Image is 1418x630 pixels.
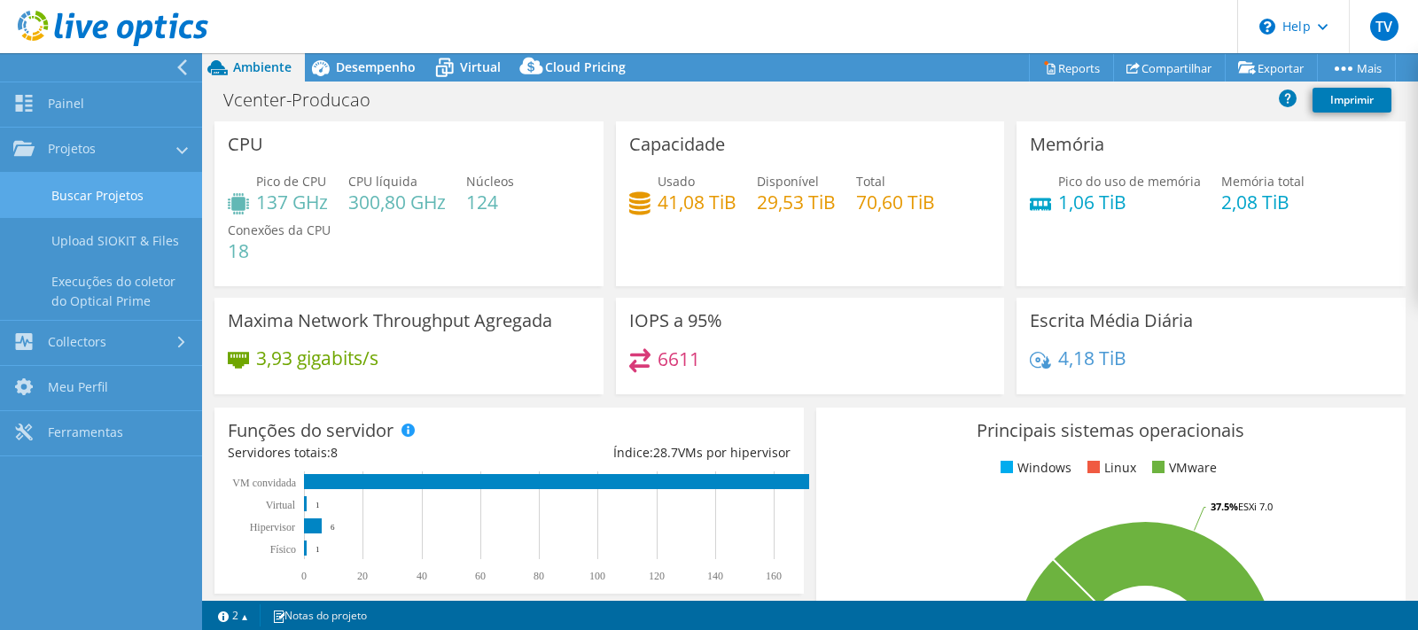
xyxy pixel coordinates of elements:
div: Servidores totais: [228,443,509,463]
h3: Escrita Média Diária [1030,311,1193,331]
a: Imprimir [1313,88,1391,113]
h4: 3,93 gigabits/s [256,348,378,368]
a: Exportar [1225,54,1318,82]
text: 40 [417,570,427,582]
h4: 29,53 TiB [757,192,836,212]
span: Núcleos [466,173,514,190]
h4: 2,08 TiB [1221,192,1305,212]
h3: Principais sistemas operacionais [830,421,1392,440]
text: 60 [475,570,486,582]
span: 8 [331,444,338,461]
text: 6 [331,523,335,532]
span: CPU líquida [348,173,417,190]
span: Total [856,173,885,190]
h3: Memória [1030,135,1104,154]
h4: 41,08 TiB [658,192,736,212]
h3: Capacidade [629,135,725,154]
svg: \n [1259,19,1275,35]
text: VM convidada [232,477,296,489]
a: Mais [1317,54,1396,82]
span: Usado [658,173,695,190]
div: Índice: VMs por hipervisor [509,443,790,463]
a: Reports [1029,54,1114,82]
h4: 70,60 TiB [856,192,935,212]
text: Virtual [266,499,296,511]
h3: CPU [228,135,263,154]
text: 80 [534,570,544,582]
a: Compartilhar [1113,54,1226,82]
tspan: ESXi 7.0 [1238,500,1273,513]
span: Cloud Pricing [545,58,626,75]
text: 20 [357,570,368,582]
h4: 18 [228,241,331,261]
h4: 4,18 TiB [1058,348,1126,368]
li: Windows [996,458,1071,478]
tspan: Físico [270,543,296,556]
span: 28.7 [653,444,678,461]
a: Notas do projeto [260,604,379,626]
text: 100 [589,570,605,582]
span: Pico de CPU [256,173,326,190]
text: Hipervisor [250,521,295,533]
h4: 1,06 TiB [1058,192,1201,212]
text: 1 [316,545,320,554]
span: Conexões da CPU [228,222,331,238]
text: 140 [707,570,723,582]
span: Memória total [1221,173,1305,190]
span: Pico do uso de memória [1058,173,1201,190]
h3: Maxima Network Throughput Agregada [228,311,552,331]
tspan: 37.5% [1211,500,1238,513]
li: VMware [1148,458,1217,478]
text: 1 [316,501,320,509]
span: Virtual [460,58,501,75]
h4: 6611 [658,349,700,369]
span: Ambiente [233,58,292,75]
text: 120 [649,570,665,582]
h4: 124 [466,192,514,212]
span: Desempenho [336,58,416,75]
h4: 300,80 GHz [348,192,446,212]
a: 2 [206,604,261,626]
h4: 137 GHz [256,192,328,212]
h3: IOPS a 95% [629,311,722,331]
span: Disponível [757,173,819,190]
h3: Funções do servidor [228,421,393,440]
text: 160 [766,570,782,582]
h1: Vcenter-Producao [215,90,398,110]
text: 0 [301,570,307,582]
li: Linux [1083,458,1136,478]
span: TV [1370,12,1399,41]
